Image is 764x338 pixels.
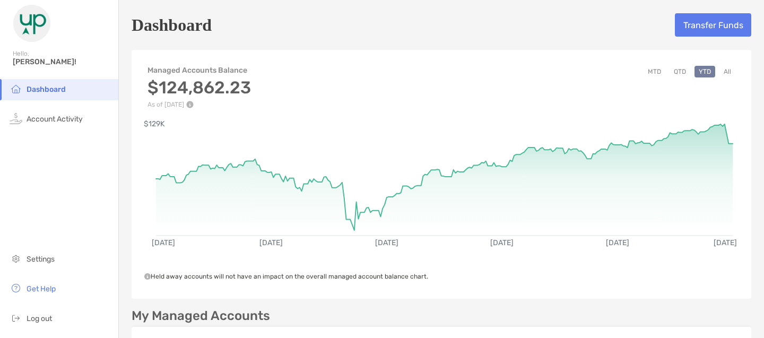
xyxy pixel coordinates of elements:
[27,115,83,124] span: Account Activity
[132,309,270,323] p: My Managed Accounts
[714,238,737,247] text: [DATE]
[490,238,514,247] text: [DATE]
[27,314,52,323] span: Log out
[694,66,715,77] button: YTD
[27,85,66,94] span: Dashboard
[27,284,56,293] span: Get Help
[10,82,22,95] img: household icon
[144,273,428,280] span: Held away accounts will not have an impact on the overall managed account balance chart.
[644,66,665,77] button: MTD
[259,238,283,247] text: [DATE]
[10,112,22,125] img: activity icon
[27,255,55,264] span: Settings
[10,282,22,294] img: get-help icon
[144,119,165,128] text: $129K
[147,101,251,108] p: As of [DATE]
[675,13,751,37] button: Transfer Funds
[147,77,251,98] h3: $124,862.23
[13,57,112,66] span: [PERSON_NAME]!
[13,4,51,42] img: Zoe Logo
[10,311,22,324] img: logout icon
[10,252,22,265] img: settings icon
[375,238,398,247] text: [DATE]
[147,66,251,75] h4: Managed Accounts Balance
[132,13,212,37] h5: Dashboard
[152,238,175,247] text: [DATE]
[186,101,194,108] img: Performance Info
[670,66,690,77] button: QTD
[606,238,629,247] text: [DATE]
[719,66,735,77] button: All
